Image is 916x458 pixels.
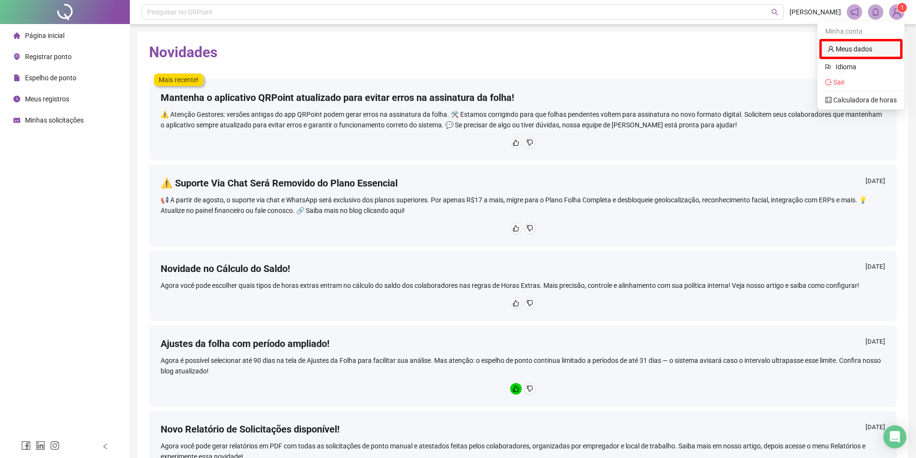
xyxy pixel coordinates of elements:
div: Open Intercom Messenger [883,425,906,448]
h4: Ajustes da folha com período ampliado! [161,337,329,350]
span: environment [13,53,20,60]
span: like [513,300,519,307]
h4: Mantenha o aplicativo QRPoint atualizado para evitar erros na assinatura da folha! [161,91,514,104]
div: ⚠️ Atenção Gestores: versões antigas do app QRPoint podem gerar erros na assinatura da folha. 🛠️ ... [161,109,885,130]
span: Idioma [836,62,891,72]
span: file [13,74,20,81]
span: bell [871,8,880,16]
span: linkedin [36,441,45,450]
span: instagram [50,441,60,450]
div: Agora é possível selecionar até 90 dias na tela de Ajustes da Folha para facilitar sua análise. M... [161,355,885,376]
img: 89721 [890,5,904,19]
span: home [13,32,20,39]
div: [DATE] [866,176,885,188]
span: [PERSON_NAME] [790,7,841,17]
a: user Meus dados [828,45,872,53]
span: Espelho de ponto [25,74,76,82]
div: [DATE] [866,422,885,434]
span: search [771,9,778,16]
div: Agora você pode escolher quais tipos de horas extras entram no cálculo do saldo dos colaboradores... [161,280,885,291]
span: like [513,385,519,392]
span: dislike [527,225,533,232]
span: Sair [833,78,845,86]
span: flag [825,62,832,72]
span: like [513,139,519,146]
h2: Novidades [149,43,897,62]
span: like [513,225,519,232]
span: dislike [527,139,533,146]
span: left [102,443,109,450]
span: notification [850,8,859,16]
h4: ⚠️ Suporte Via Chat Será Removido do Plano Essencial [161,176,398,190]
sup: Atualize o seu contato no menu Meus Dados [897,3,907,12]
h4: Novidade no Cálculo do Saldo! [161,262,290,275]
span: Minhas solicitações [25,116,84,124]
span: Registrar ponto [25,53,72,61]
div: Minha conta [819,24,903,39]
span: schedule [13,117,20,124]
div: 📢 A partir de agosto, o suporte via chat e WhatsApp será exclusivo dos planos superiores. Por ape... [161,195,885,216]
span: facebook [21,441,31,450]
h4: Novo Relatório de Solicitações disponível! [161,422,339,436]
div: [DATE] [866,262,885,274]
span: dislike [527,385,533,392]
span: Página inicial [25,32,64,39]
span: Meus registros [25,95,69,103]
a: calculator Calculadora de horas [825,96,897,104]
label: Mais recente! [154,74,203,86]
div: [DATE] [866,337,885,349]
span: logout [825,79,832,86]
span: clock-circle [13,96,20,102]
span: dislike [527,300,533,307]
span: 1 [901,4,904,11]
